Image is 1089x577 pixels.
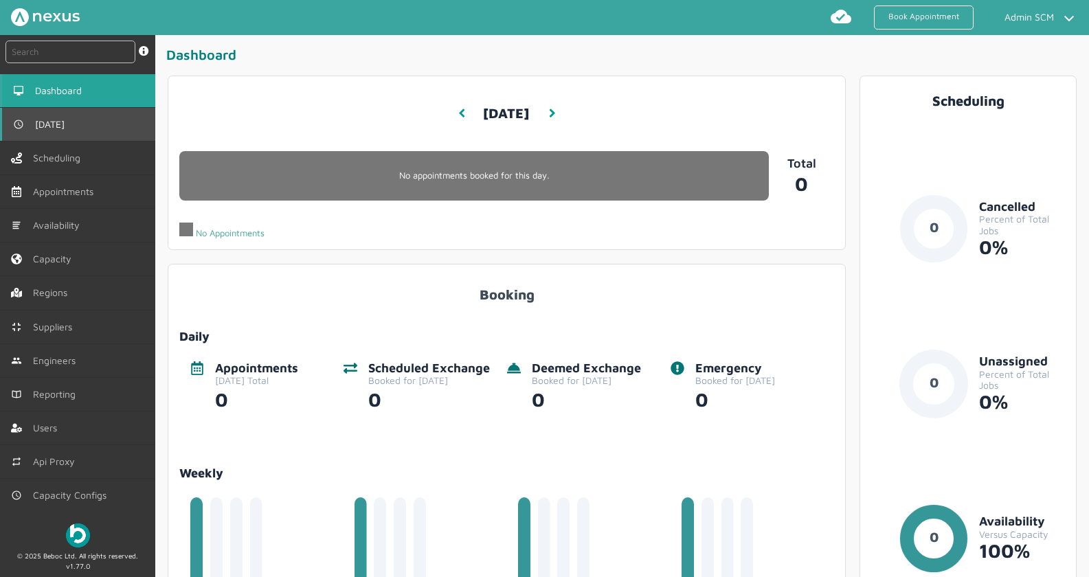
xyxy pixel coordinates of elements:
[33,321,78,332] span: Suppliers
[33,355,81,366] span: Engineers
[179,170,769,181] p: No appointments booked for this day.
[11,456,22,467] img: md-repeat.svg
[11,220,22,231] img: md-list.svg
[66,523,90,547] img: Beboc Logo
[11,490,22,501] img: md-time.svg
[769,157,834,171] p: Total
[179,330,834,344] div: Daily
[13,119,24,130] img: md-time.svg
[33,152,86,163] span: Scheduling
[930,374,939,390] text: 0
[33,389,81,400] span: Reporting
[13,85,24,96] img: md-desktop.svg
[11,253,22,264] img: capacity-left-menu.svg
[979,369,1065,391] div: Percent of Total Jobs
[874,5,974,30] a: Book Appointment
[166,46,1084,69] div: Dashboard
[5,41,135,63] input: Search by: Ref, PostCode, MPAN, MPRN, Account, Customer
[11,186,22,197] img: appointments-left-menu.svg
[35,119,70,130] span: [DATE]
[215,361,298,376] div: Appointments
[33,422,63,433] span: Users
[179,223,265,238] div: No Appointments
[695,375,775,386] div: Booked for [DATE]
[11,355,22,366] img: md-people.svg
[179,466,834,481] a: Weekly
[33,253,77,264] span: Capacity
[979,200,1065,214] div: Cancelled
[33,456,80,467] span: Api Proxy
[979,540,1065,562] div: 100%
[830,5,852,27] img: md-cloud-done.svg
[979,514,1065,529] div: Availability
[368,375,490,386] div: Booked for [DATE]
[179,275,834,302] div: Booking
[11,321,22,332] img: md-contract.svg
[11,422,22,433] img: user-left-menu.svg
[368,361,490,376] div: Scheduled Exchange
[215,386,298,411] div: 0
[11,287,22,298] img: regions.left-menu.svg
[33,490,112,501] span: Capacity Configs
[695,361,775,376] div: Emergency
[215,375,298,386] div: [DATE] Total
[930,529,939,545] text: 0
[33,287,73,298] span: Regions
[979,214,1065,236] div: Percent of Total Jobs
[11,152,22,163] img: scheduling-left-menu.svg
[695,386,775,411] div: 0
[871,350,1065,440] a: 0UnassignedPercent of Total Jobs0%
[532,375,641,386] div: Booked for [DATE]
[871,93,1065,109] div: Scheduling
[11,8,80,26] img: Nexus
[871,194,1065,285] a: 0CancelledPercent of Total Jobs0%
[368,386,490,411] div: 0
[11,389,22,400] img: md-book.svg
[979,354,1065,369] div: Unassigned
[33,220,85,231] span: Availability
[979,529,1065,540] div: Versus Capacity
[532,386,641,411] div: 0
[769,170,834,195] a: 0
[979,236,1065,258] div: 0%
[35,85,87,96] span: Dashboard
[483,95,529,133] h3: [DATE]
[979,391,1065,413] div: 0%
[532,361,641,376] div: Deemed Exchange
[930,219,939,235] text: 0
[33,186,99,197] span: Appointments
